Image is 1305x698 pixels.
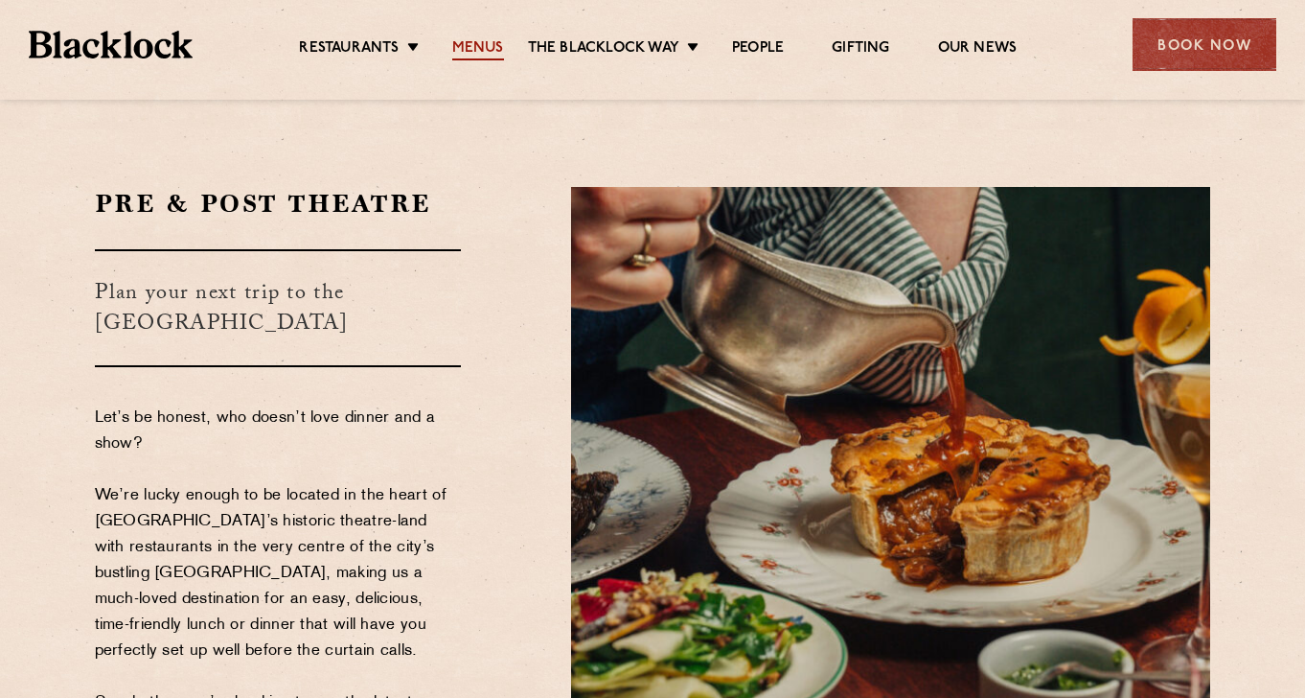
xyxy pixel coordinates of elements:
a: Restaurants [299,39,399,60]
a: Our News [938,39,1018,60]
a: People [732,39,784,60]
h2: Pre & Post Theatre [95,187,462,221]
a: Gifting [832,39,889,60]
div: Book Now [1133,18,1276,71]
h3: Plan your next trip to the [GEOGRAPHIC_DATA] [95,249,462,367]
a: Menus [452,39,504,60]
a: The Blacklock Way [528,39,679,60]
img: BL_Textured_Logo-footer-cropped.svg [29,31,193,58]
